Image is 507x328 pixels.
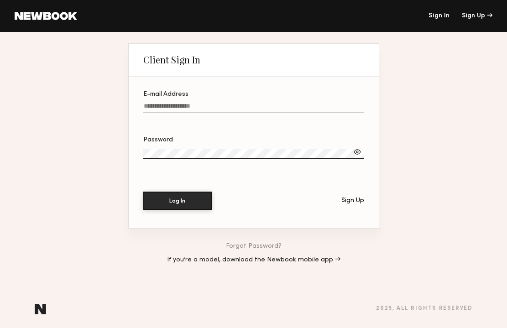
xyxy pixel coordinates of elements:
button: Log In [143,192,212,210]
div: Sign Up [462,13,492,19]
div: Password [143,137,364,143]
input: Password [143,149,364,159]
div: Client Sign In [143,54,200,65]
a: Sign In [429,13,450,19]
a: If you’re a model, download the Newbook mobile app → [167,257,340,263]
div: 2025 , all rights reserved [376,306,472,312]
div: Sign Up [341,198,364,204]
a: Forgot Password? [226,243,282,250]
input: E-mail Address [143,103,364,113]
div: E-mail Address [143,91,364,98]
